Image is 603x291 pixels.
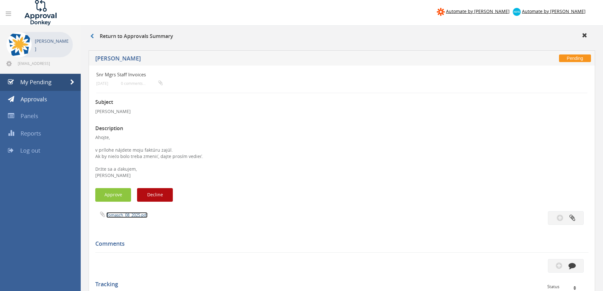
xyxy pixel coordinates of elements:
[35,37,70,53] p: [PERSON_NAME]
[95,134,588,179] div: Ahojte, v prílohe nájdete moju faktúru za .
[95,108,588,115] p: [PERSON_NAME]
[90,34,173,39] h3: Return to Approvals Summary
[95,126,588,131] h3: Description
[18,61,72,66] span: [EMAIL_ADDRESS][DOMAIN_NAME]
[95,55,442,63] h5: [PERSON_NAME]
[20,147,40,154] span: Log out
[166,147,172,153] span: júl
[95,99,588,105] h3: Subject
[559,54,591,62] span: Pending
[95,281,584,288] h5: Tracking
[121,81,163,86] small: 0 comments...
[95,241,584,247] h5: Comments
[95,188,131,202] button: Approve
[513,8,521,16] img: xero-logo.png
[96,72,506,77] h4: Snr Mgrs Staff Invoices
[21,130,41,137] span: Reports
[106,212,148,218] a: Tomasch_08_2025.pdf
[137,188,173,202] button: Decline
[547,284,584,289] div: Status
[95,172,588,179] div: [PERSON_NAME]
[522,8,586,14] span: Automate by [PERSON_NAME]
[446,8,510,14] span: Automate by [PERSON_NAME]
[96,81,108,86] small: [DATE]
[21,112,38,120] span: Panels
[21,95,47,103] span: Approvals
[20,78,52,86] span: My Pending
[437,8,445,16] img: zapier-logomark.png
[95,153,588,172] div: Ak by niečo bolo treba zmeniť, dajte prosím vedieť.
[95,160,588,172] div: Držte sa a ďakujem,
